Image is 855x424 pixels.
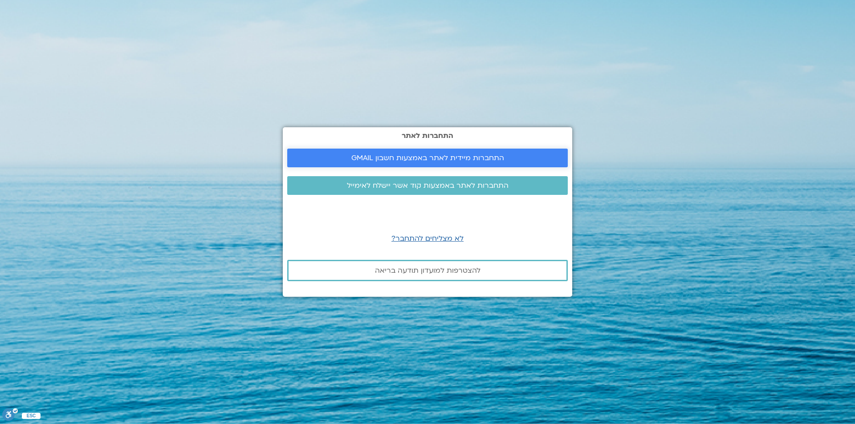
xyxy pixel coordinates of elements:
a: לא מצליחים להתחבר? [391,234,464,243]
span: התחברות לאתר באמצעות קוד אשר יישלח לאימייל [347,182,509,190]
span: להצטרפות למועדון תודעה בריאה [375,267,480,275]
h2: התחברות לאתר [287,132,568,140]
a: להצטרפות למועדון תודעה בריאה [287,260,568,281]
a: התחברות מיידית לאתר באמצעות חשבון GMAIL [287,149,568,167]
a: התחברות לאתר באמצעות קוד אשר יישלח לאימייל [287,176,568,195]
span: התחברות מיידית לאתר באמצעות חשבון GMAIL [351,154,504,162]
